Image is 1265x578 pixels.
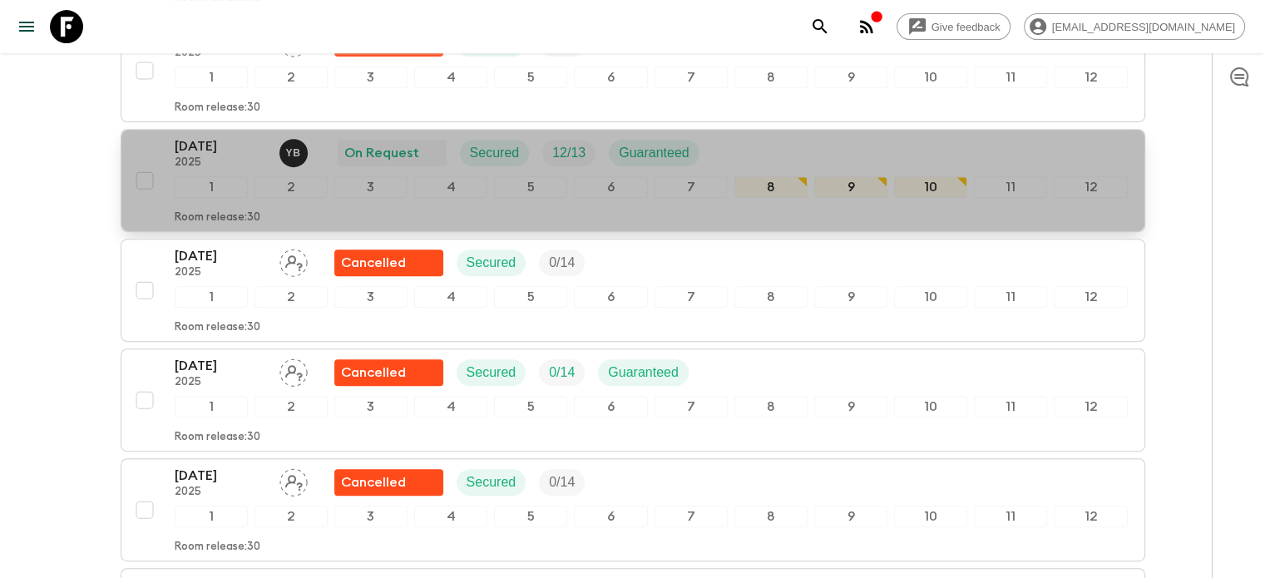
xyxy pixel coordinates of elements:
div: 11 [974,286,1047,308]
div: 3 [334,506,408,527]
div: 1 [175,396,248,417]
span: Assign pack leader [279,254,308,267]
p: Room release: 30 [175,431,260,444]
p: Secured [467,253,516,273]
div: 9 [814,176,887,198]
p: Guaranteed [619,143,689,163]
div: 8 [734,396,808,417]
span: Assign pack leader [279,363,308,377]
div: 7 [655,396,728,417]
div: Trip Fill [539,249,585,276]
div: 12 [1054,396,1127,417]
p: 0 / 14 [549,253,575,273]
div: Secured [460,140,530,166]
p: Secured [470,143,520,163]
div: Secured [457,469,526,496]
div: 5 [494,67,567,88]
div: 2 [254,396,328,417]
button: [DATE]2025Assign pack leaderFlash Pack cancellationSecuredTrip Fill123456789101112Room release:30 [121,458,1145,561]
span: Assign pack leader [279,473,308,487]
span: [EMAIL_ADDRESS][DOMAIN_NAME] [1043,21,1244,33]
button: menu [10,10,43,43]
div: 6 [574,67,647,88]
div: 2 [254,286,328,308]
p: 2025 [175,266,266,279]
div: 3 [334,396,408,417]
span: Yogi Bear (Indra Prayogi) [279,144,311,157]
p: 2025 [175,156,266,170]
div: 3 [334,67,408,88]
div: 12 [1054,176,1127,198]
span: Give feedback [922,21,1010,33]
p: On Request [344,143,419,163]
p: [DATE] [175,136,266,156]
div: 5 [494,396,567,417]
div: 7 [655,176,728,198]
div: 1 [175,506,248,527]
button: [DATE]2025Assign pack leaderFlash Pack cancellationSecuredTrip Fill123456789101112Room release:30 [121,19,1145,122]
div: [EMAIL_ADDRESS][DOMAIN_NAME] [1024,13,1245,40]
div: 12 [1054,286,1127,308]
div: 9 [814,286,887,308]
div: 6 [574,396,647,417]
div: 10 [894,396,967,417]
button: search adventures [803,10,837,43]
button: YB [279,139,311,167]
div: 8 [734,286,808,308]
div: 2 [254,506,328,527]
button: [DATE]2025Assign pack leaderFlash Pack cancellationSecuredTrip Fill123456789101112Room release:30 [121,239,1145,342]
div: 7 [655,506,728,527]
div: 6 [574,286,647,308]
div: 5 [494,286,567,308]
div: 11 [974,506,1047,527]
p: Cancelled [341,472,406,492]
div: 9 [814,67,887,88]
p: Y B [286,146,301,160]
p: [DATE] [175,356,266,376]
div: 5 [494,176,567,198]
p: Room release: 30 [175,321,260,334]
div: Flash Pack cancellation [334,249,443,276]
p: Room release: 30 [175,211,260,225]
div: 11 [974,67,1047,88]
div: 8 [734,506,808,527]
div: 4 [414,176,487,198]
a: Give feedback [897,13,1011,40]
p: 2025 [175,486,266,499]
div: 6 [574,176,647,198]
p: Room release: 30 [175,101,260,115]
div: 12 [1054,67,1127,88]
div: 9 [814,396,887,417]
div: 5 [494,506,567,527]
div: 8 [734,67,808,88]
div: 7 [655,286,728,308]
p: Room release: 30 [175,541,260,554]
div: 1 [175,176,248,198]
div: 12 [1054,506,1127,527]
div: 11 [974,176,1047,198]
p: [DATE] [175,466,266,486]
p: 2025 [175,47,266,60]
div: Trip Fill [539,469,585,496]
div: 3 [334,176,408,198]
div: 1 [175,67,248,88]
p: Guaranteed [608,363,679,383]
div: 10 [894,67,967,88]
div: 4 [414,396,487,417]
div: Flash Pack cancellation [334,359,443,386]
p: Cancelled [341,253,406,273]
p: 2025 [175,376,266,389]
div: 2 [254,67,328,88]
div: 4 [414,67,487,88]
p: Secured [467,363,516,383]
div: Trip Fill [539,359,585,386]
div: Trip Fill [542,140,595,166]
div: 3 [334,286,408,308]
p: 0 / 14 [549,472,575,492]
button: [DATE]2025Assign pack leaderFlash Pack cancellationSecuredTrip FillGuaranteed123456789101112Room ... [121,348,1145,452]
p: [DATE] [175,246,266,266]
div: 1 [175,286,248,308]
div: 9 [814,506,887,527]
div: 2 [254,176,328,198]
div: 7 [655,67,728,88]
